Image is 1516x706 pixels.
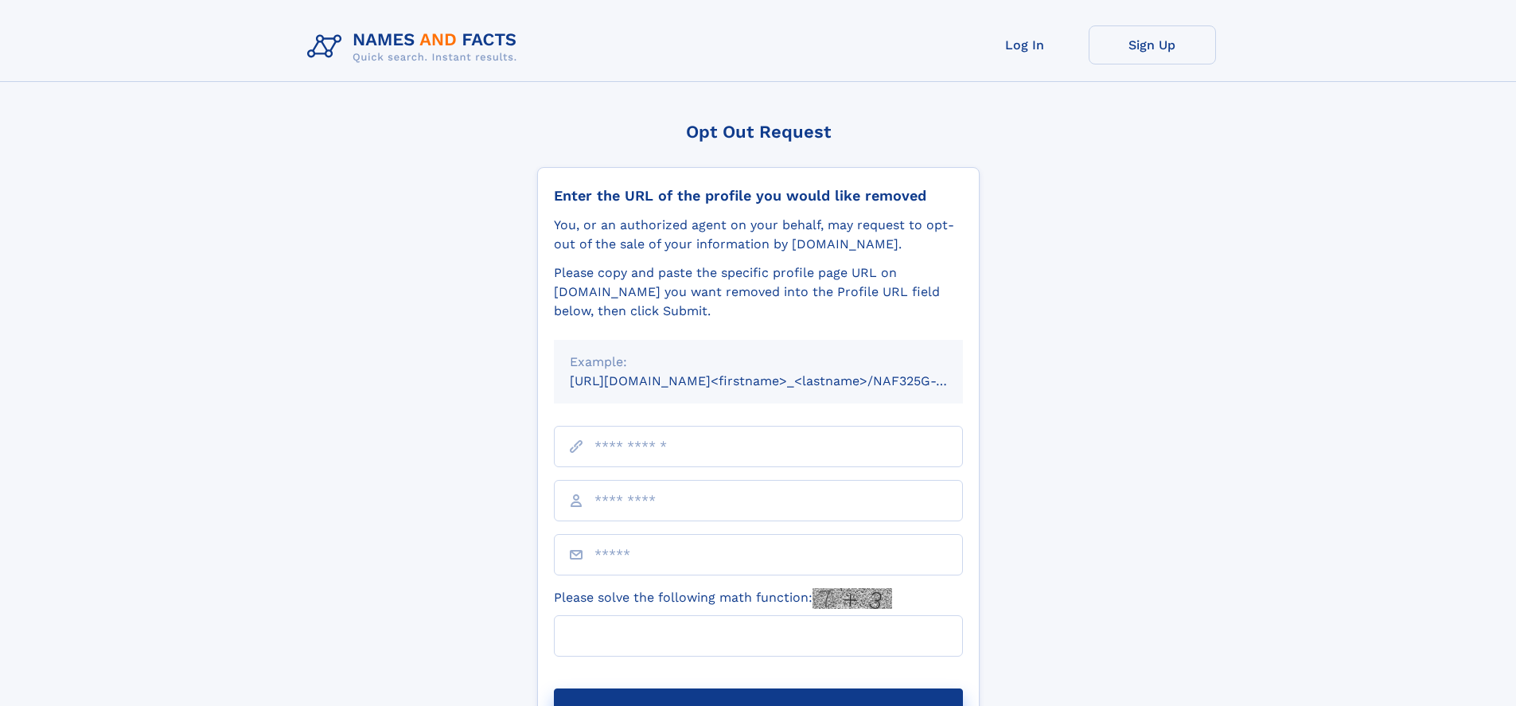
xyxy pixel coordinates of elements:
[537,122,980,142] div: Opt Out Request
[554,216,963,254] div: You, or an authorized agent on your behalf, may request to opt-out of the sale of your informatio...
[301,25,530,68] img: Logo Names and Facts
[570,373,993,388] small: [URL][DOMAIN_NAME]<firstname>_<lastname>/NAF325G-xxxxxxxx
[1089,25,1216,64] a: Sign Up
[570,353,947,372] div: Example:
[554,187,963,205] div: Enter the URL of the profile you would like removed
[554,263,963,321] div: Please copy and paste the specific profile page URL on [DOMAIN_NAME] you want removed into the Pr...
[961,25,1089,64] a: Log In
[554,588,892,609] label: Please solve the following math function:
